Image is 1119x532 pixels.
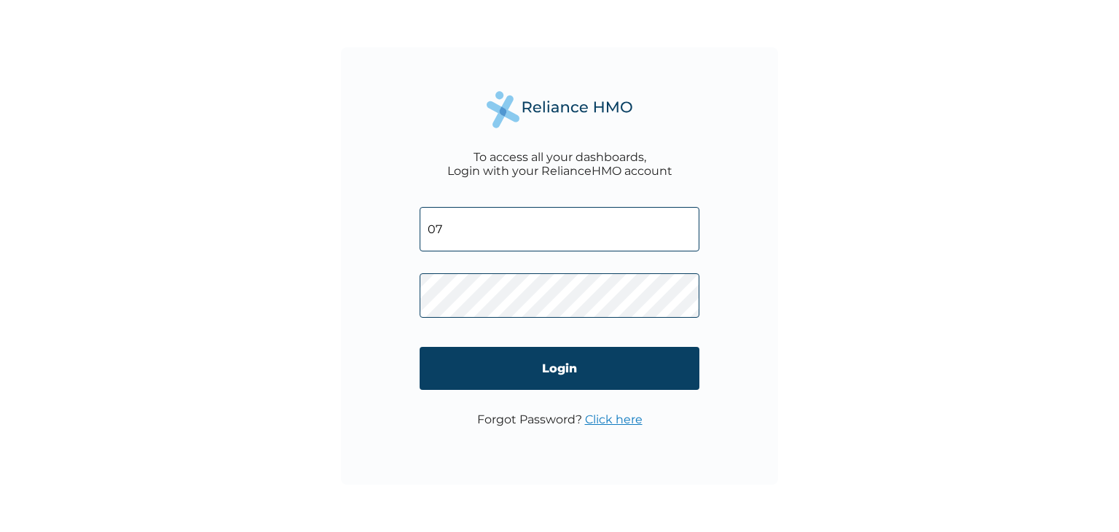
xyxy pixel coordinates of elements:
[477,412,643,426] p: Forgot Password?
[447,150,672,178] div: To access all your dashboards, Login with your RelianceHMO account
[487,91,632,128] img: Reliance Health's Logo
[585,412,643,426] a: Click here
[420,207,699,251] input: Email address or HMO ID
[420,347,699,390] input: Login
